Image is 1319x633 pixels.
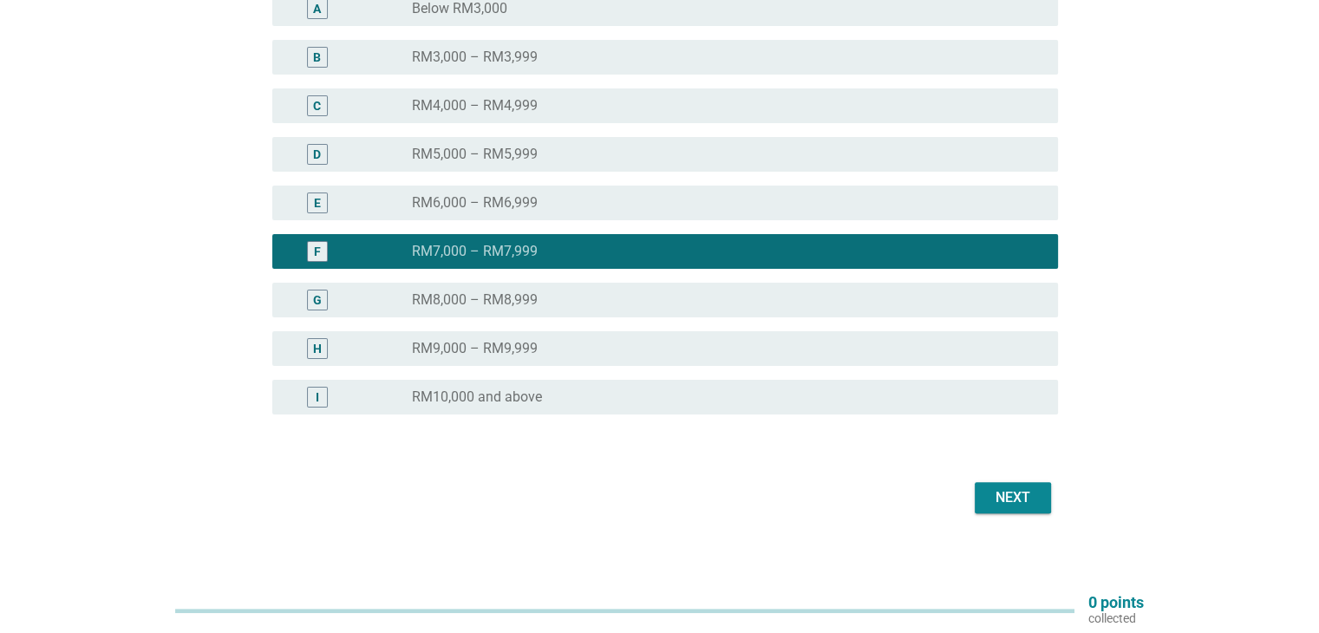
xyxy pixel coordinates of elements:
[412,194,538,212] label: RM6,000 – RM6,999
[313,340,322,358] div: H
[975,482,1051,513] button: Next
[1088,595,1144,610] p: 0 points
[314,194,321,212] div: E
[412,49,538,66] label: RM3,000 – RM3,999
[313,49,321,67] div: B
[412,146,538,163] label: RM5,000 – RM5,999
[314,243,321,261] div: F
[412,97,538,114] label: RM4,000 – RM4,999
[1088,610,1144,626] p: collected
[313,97,321,115] div: C
[412,291,538,309] label: RM8,000 – RM8,999
[989,487,1037,508] div: Next
[412,243,538,260] label: RM7,000 – RM7,999
[412,340,538,357] label: RM9,000 – RM9,999
[313,146,321,164] div: D
[313,291,322,310] div: G
[316,388,319,407] div: I
[412,388,542,406] label: RM10,000 and above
